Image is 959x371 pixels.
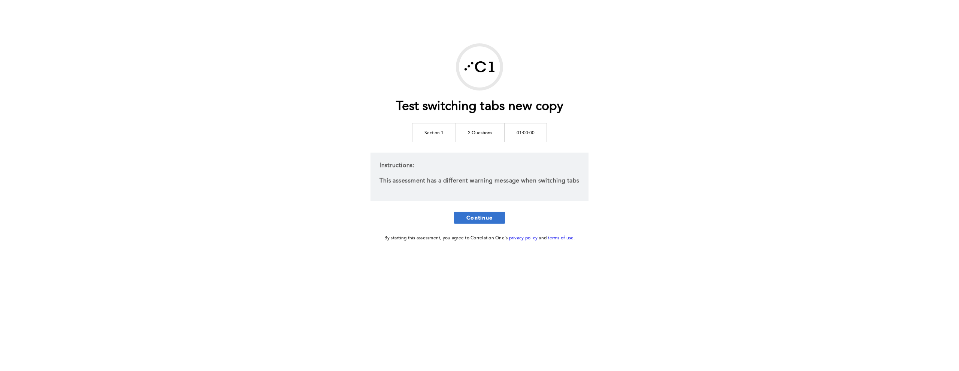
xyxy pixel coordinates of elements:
a: privacy policy [509,236,538,240]
div: By starting this assessment, you agree to Correlation One's and . [384,234,575,242]
td: 01:00:00 [505,123,547,142]
div: Instructions: [370,153,588,201]
span: Continue [466,214,493,221]
button: Continue [454,212,505,224]
td: 2 Questions [456,123,505,142]
p: This assessment has a different warning message when switching tabs [379,176,579,186]
td: Section 1 [412,123,456,142]
img: Correlation One [459,46,500,88]
a: terms of use [548,236,574,240]
h1: Test switching tabs new copy [396,99,563,114]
